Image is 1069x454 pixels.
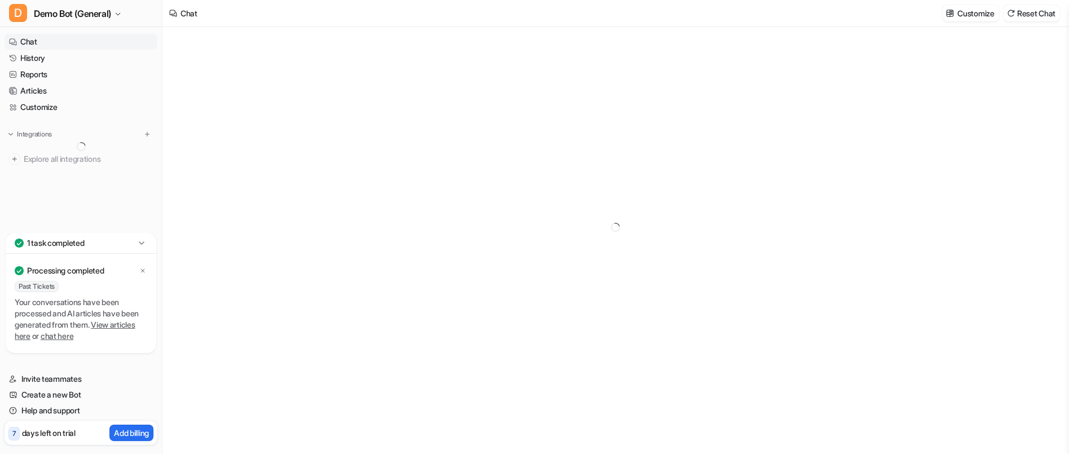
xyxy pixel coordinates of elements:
[946,9,954,17] img: customize
[5,371,157,387] a: Invite teammates
[5,83,157,99] a: Articles
[12,429,16,439] p: 7
[5,50,157,66] a: History
[15,320,135,341] a: View articles here
[943,5,998,21] button: Customize
[5,129,55,140] button: Integrations
[181,7,197,19] div: Chat
[5,67,157,82] a: Reports
[17,130,52,139] p: Integrations
[5,387,157,403] a: Create a new Bot
[27,237,85,249] p: 1 task completed
[5,99,157,115] a: Customize
[5,403,157,418] a: Help and support
[27,265,104,276] p: Processing completed
[1004,5,1060,21] button: Reset Chat
[9,153,20,165] img: explore all integrations
[5,151,157,167] a: Explore all integrations
[15,297,147,342] p: Your conversations have been processed and AI articles have been generated from them. or
[24,150,153,168] span: Explore all integrations
[9,4,27,22] span: D
[957,7,994,19] p: Customize
[143,130,151,138] img: menu_add.svg
[5,34,157,50] a: Chat
[15,281,59,292] span: Past Tickets
[114,427,149,439] p: Add billing
[7,130,15,138] img: expand menu
[34,6,111,21] span: Demo Bot (General)
[41,331,73,341] a: chat here
[1007,9,1015,17] img: reset
[109,425,153,441] button: Add billing
[22,427,76,439] p: days left on trial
